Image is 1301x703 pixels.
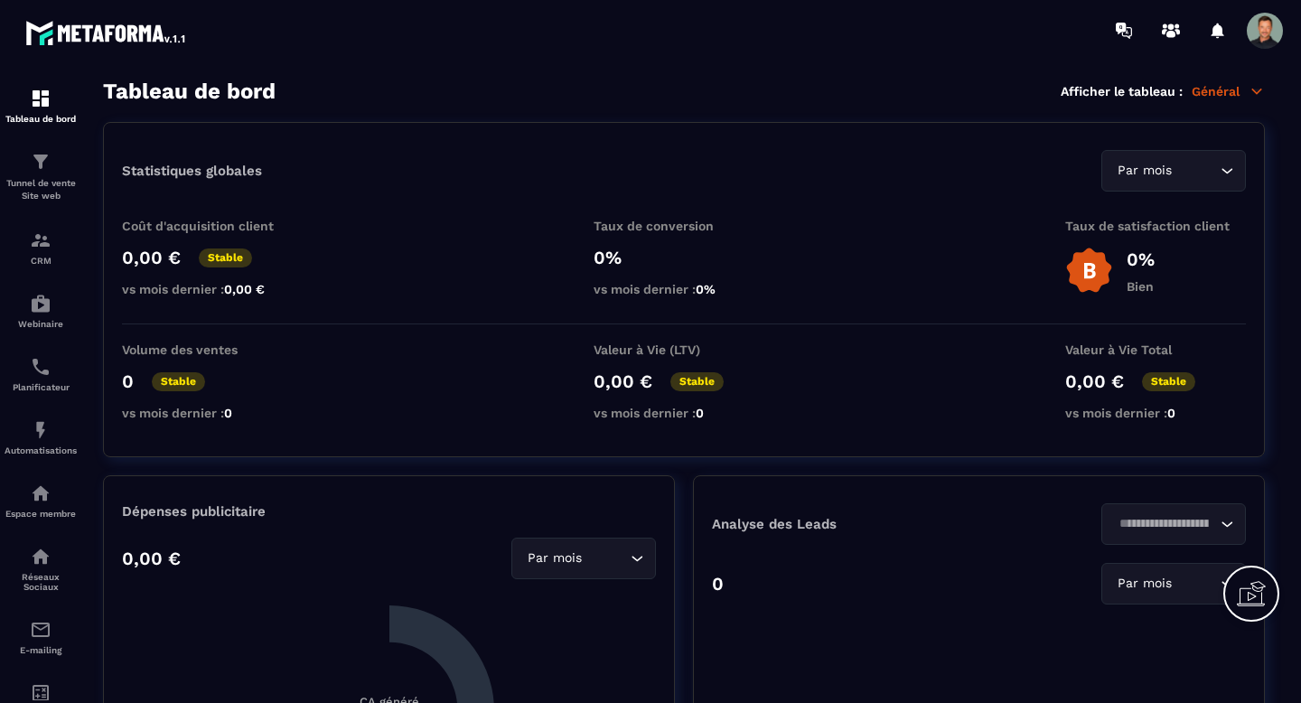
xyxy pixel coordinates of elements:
img: formation [30,88,51,109]
a: automationsautomationsWebinaire [5,279,77,342]
img: b-badge-o.b3b20ee6.svg [1065,247,1113,295]
p: Dépenses publicitaire [122,503,656,520]
p: Stable [670,372,724,391]
a: formationformationTableau de bord [5,74,77,137]
a: formationformationCRM [5,216,77,279]
p: Stable [1142,372,1195,391]
p: Valeur à Vie Total [1065,342,1246,357]
input: Search for option [585,548,626,568]
p: Tunnel de vente Site web [5,177,77,202]
h3: Tableau de bord [103,79,276,104]
span: 0 [224,406,232,420]
div: Search for option [511,538,656,579]
p: Valeur à Vie (LTV) [594,342,774,357]
img: email [30,619,51,641]
p: vs mois dernier : [594,282,774,296]
p: Réseaux Sociaux [5,572,77,592]
p: vs mois dernier : [1065,406,1246,420]
span: Par mois [1113,161,1175,181]
img: automations [30,483,51,504]
span: Par mois [1113,574,1175,594]
a: schedulerschedulerPlanificateur [5,342,77,406]
p: Volume des ventes [122,342,303,357]
div: Search for option [1101,503,1246,545]
input: Search for option [1175,161,1216,181]
p: E-mailing [5,645,77,655]
p: Webinaire [5,319,77,329]
span: 0 [1167,406,1175,420]
p: Taux de satisfaction client [1065,219,1246,233]
p: 0,00 € [122,247,181,268]
p: Afficher le tableau : [1061,84,1183,98]
p: Statistiques globales [122,163,262,179]
span: 0% [696,282,716,296]
p: Automatisations [5,445,77,455]
img: social-network [30,546,51,567]
p: Général [1192,83,1265,99]
p: 0 [712,573,724,595]
input: Search for option [1113,514,1216,534]
a: formationformationTunnel de vente Site web [5,137,77,216]
span: Par mois [523,548,585,568]
p: vs mois dernier : [122,282,303,296]
span: 0,00 € [224,282,265,296]
a: social-networksocial-networkRéseaux Sociaux [5,532,77,605]
p: Tableau de bord [5,114,77,124]
p: Analyse des Leads [712,516,979,532]
p: Planificateur [5,382,77,392]
img: automations [30,293,51,314]
p: 0% [1127,248,1155,270]
div: Search for option [1101,150,1246,192]
img: scheduler [30,356,51,378]
img: automations [30,419,51,441]
span: 0 [696,406,704,420]
p: 0,00 € [122,548,181,569]
p: Stable [199,248,252,267]
img: formation [30,230,51,251]
a: automationsautomationsAutomatisations [5,406,77,469]
p: 0,00 € [1065,370,1124,392]
p: Espace membre [5,509,77,519]
a: emailemailE-mailing [5,605,77,669]
img: formation [30,151,51,173]
a: automationsautomationsEspace membre [5,469,77,532]
p: vs mois dernier : [122,406,303,420]
div: Search for option [1101,563,1246,605]
p: Stable [152,372,205,391]
p: 0 [122,370,134,392]
input: Search for option [1175,574,1216,594]
p: 0% [594,247,774,268]
p: Coût d'acquisition client [122,219,303,233]
p: vs mois dernier : [594,406,774,420]
p: Taux de conversion [594,219,774,233]
p: CRM [5,256,77,266]
p: Bien [1127,279,1155,294]
p: 0,00 € [594,370,652,392]
img: logo [25,16,188,49]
